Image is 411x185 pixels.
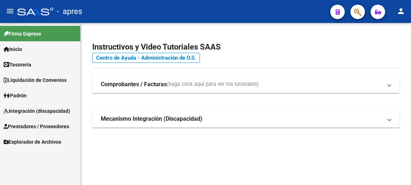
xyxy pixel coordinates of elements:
mat-expansion-panel-header: Mecanismo Integración (Discapacidad) [92,110,399,128]
mat-expansion-panel-header: Comprobantes / Facturas(haga click aquí para ver los tutoriales) [92,76,399,93]
strong: Comprobantes / Facturas [101,80,167,88]
h2: Instructivos y Video Tutoriales SAAS [92,40,399,54]
span: Inicio [4,45,22,53]
span: Integración (discapacidad) [4,107,70,115]
span: Prestadores / Proveedores [4,122,69,130]
span: - apres [57,4,82,19]
span: Tesorería [4,61,31,69]
span: Firma Express [4,30,41,38]
span: (haga click aquí para ver los tutoriales) [167,80,259,88]
iframe: Intercom live chat [387,161,404,178]
mat-icon: person [397,7,405,15]
span: Explorador de Archivos [4,138,61,146]
strong: Mecanismo Integración (Discapacidad) [101,115,202,123]
span: Padrón [4,92,27,100]
a: Centro de Ayuda - Administración de O.S. [92,53,200,63]
mat-icon: menu [6,7,14,15]
span: Liquidación de Convenios [4,76,67,84]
